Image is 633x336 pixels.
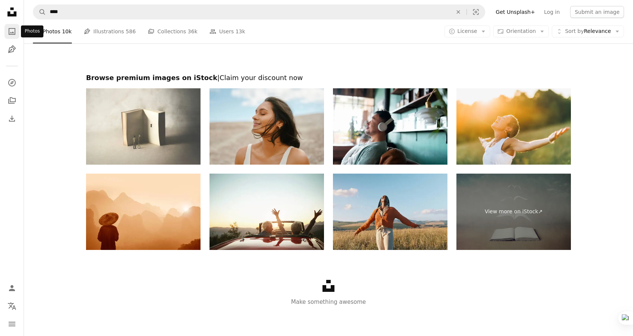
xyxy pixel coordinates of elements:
[333,88,447,165] img: Young Asian man with eyes closed, enjoying music over headphones while relaxing on the sofa at home
[33,5,46,19] button: Search Unsplash
[86,73,571,82] h2: Browse premium images on iStock
[539,6,564,18] a: Log in
[570,6,624,18] button: Submit an image
[4,4,19,21] a: Home — Unsplash
[84,19,136,43] a: Illustrations 586
[456,88,571,165] img: Enlightenment, A Mindful Woman With Open Arms, Nurturing Positive Spiritual Energy
[450,5,467,19] button: Clear
[4,299,19,314] button: Language
[4,93,19,108] a: Collections
[126,27,136,36] span: 586
[456,174,571,250] a: View more on iStock↗
[565,28,611,35] span: Relevance
[4,24,19,39] a: Photos
[210,174,324,250] img: Shot of a joyful senior couple enjoying a road trip
[467,5,485,19] button: Visual search
[4,111,19,126] a: Download History
[506,28,536,34] span: Orientation
[4,281,19,296] a: Log in / Sign up
[148,19,198,43] a: Collections 36k
[4,42,19,57] a: Illustrations
[24,297,633,306] p: Make something awesome
[565,28,584,34] span: Sort by
[210,88,324,165] img: Woman With Glowing Skin Enjoying a Peaceful Breeze in a Serene Natural Setting
[4,317,19,332] button: Menu
[210,19,245,43] a: Users 13k
[491,6,539,18] a: Get Unsplash+
[86,174,201,250] img: Guilin, Chinese farmer in big straw hat
[333,174,447,250] img: Happy, field and black woman with peace, sunshine and vacation with nature, fresh air and journey...
[188,27,198,36] span: 36k
[33,4,485,19] form: Find visuals sitewide
[4,75,19,90] a: Explore
[444,25,490,37] button: License
[86,88,201,165] img: key in a book, surreal concept
[552,25,624,37] button: Sort byRelevance
[217,74,303,82] span: | Claim your discount now
[235,27,245,36] span: 13k
[493,25,549,37] button: Orientation
[458,28,477,34] span: License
